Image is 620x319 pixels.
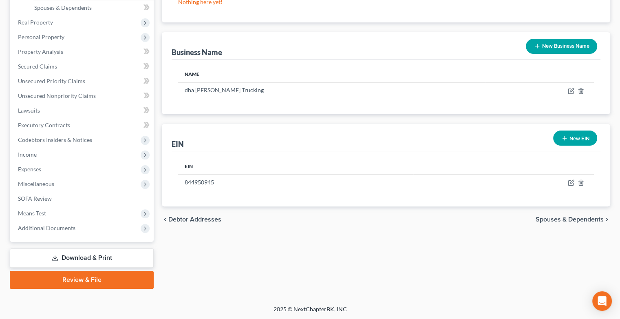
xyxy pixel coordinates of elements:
span: Expenses [18,166,41,173]
span: Miscellaneous [18,180,54,187]
th: Name [178,66,485,82]
a: Lawsuits [11,103,154,118]
a: Secured Claims [11,59,154,74]
a: Property Analysis [11,44,154,59]
span: Secured Claims [18,63,57,70]
a: SOFA Review [11,191,154,206]
span: Debtor Addresses [168,216,221,223]
span: Additional Documents [18,224,75,231]
a: Spouses & Dependents [28,0,154,15]
td: 844950945 [178,175,413,190]
a: Download & Print [10,248,154,268]
div: EIN [172,139,184,149]
span: Means Test [18,210,46,217]
button: New EIN [553,131,597,146]
span: Personal Property [18,33,64,40]
i: chevron_left [162,216,168,223]
span: Real Property [18,19,53,26]
span: Lawsuits [18,107,40,114]
a: Review & File [10,271,154,289]
button: Spouses & Dependents chevron_right [536,216,610,223]
span: Unsecured Nonpriority Claims [18,92,96,99]
td: dba [PERSON_NAME] Trucking [178,82,485,98]
span: SOFA Review [18,195,52,202]
th: EIN [178,158,413,174]
a: Unsecured Nonpriority Claims [11,89,154,103]
button: chevron_left Debtor Addresses [162,216,221,223]
div: Open Intercom Messenger [592,291,612,311]
div: Business Name [172,47,222,57]
span: Unsecured Priority Claims [18,78,85,84]
span: Executory Contracts [18,122,70,128]
button: New Business Name [526,39,597,54]
span: Spouses & Dependents [34,4,92,11]
a: Executory Contracts [11,118,154,133]
a: Unsecured Priority Claims [11,74,154,89]
span: Spouses & Dependents [536,216,604,223]
span: Property Analysis [18,48,63,55]
i: chevron_right [604,216,610,223]
span: Income [18,151,37,158]
span: Codebtors Insiders & Notices [18,136,92,143]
